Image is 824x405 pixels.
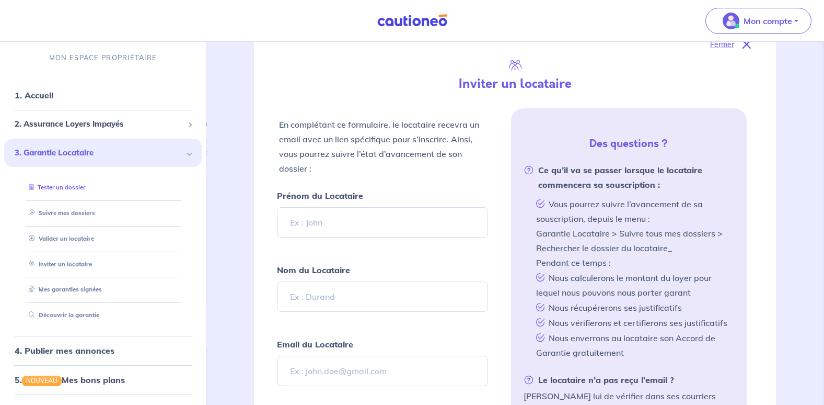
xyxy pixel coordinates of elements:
strong: Email du Locataire [277,339,353,350]
p: MON ESPACE PROPRIÉTAIRE [49,53,157,63]
img: Cautioneo [373,14,451,27]
div: 5.NOUVEAUMes bons plans [4,369,202,390]
strong: Ce qu’il va se passer lorsque le locataire commencera sa souscription : [524,163,734,192]
input: Ex : john.doe@gmail.com [277,356,488,386]
input: Ex : John [277,207,488,238]
p: En complétant ce formulaire, le locataire recevra un email avec un lien spécifique pour s’inscrir... [279,117,485,176]
div: Mes garanties signées [17,282,189,299]
div: Valider un locataire [17,230,189,248]
input: Ex : Durand [277,282,488,312]
a: 5.NOUVEAUMes bons plans [15,375,125,385]
div: 4. Publier mes annonces [4,340,202,361]
span: 2. Assurance Loyers Impayés [15,119,183,131]
h5: Des questions ? [515,138,742,150]
div: Tester un dossier [17,179,189,197]
strong: Prénom du Locataire [277,190,363,201]
a: Suivre mes dossiers [25,209,95,217]
a: Tester un dossier [25,184,85,192]
li: Nous enverrons au locataire son Accord de Garantie gratuitement [532,330,734,360]
strong: Le locataire n’a pas reçu l’email ? [524,373,674,387]
a: Valider un locataire [25,235,94,242]
li: Nous calculerons le montant du loyer pour lequel nous pouvons nous porter garant [532,270,734,300]
a: 4. Publier mes annonces [15,345,114,356]
div: 1. Accueil [4,85,202,106]
button: illu_account_valid_menu.svgMon compte [705,8,811,34]
img: illu_account_valid_menu.svg [723,13,739,29]
div: Inviter un locataire [17,256,189,273]
a: Découvrir la garantie [25,312,99,319]
h4: Inviter un locataire [394,76,636,92]
a: Mes garanties signées [25,286,102,294]
li: Nous récupérerons ses justificatifs [532,300,734,315]
span: 3. Garantie Locataire [15,147,183,159]
strong: Nom du Locataire [277,265,350,275]
div: 3. Garantie Locataire [4,139,202,167]
li: Vous pourrez suivre l’avancement de sa souscription, depuis le menu : Garantie Locataire > Suivre... [532,196,734,270]
li: Nous vérifierons et certifierons ses justificatifs [532,315,734,330]
p: Fermer [710,38,734,51]
a: 1. Accueil [15,91,53,101]
div: Découvrir la garantie [17,307,189,324]
div: 2. Assurance Loyers Impayés [4,115,202,135]
p: Mon compte [744,15,792,27]
a: Inviter un locataire [25,261,92,268]
div: Suivre mes dossiers [17,205,189,222]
